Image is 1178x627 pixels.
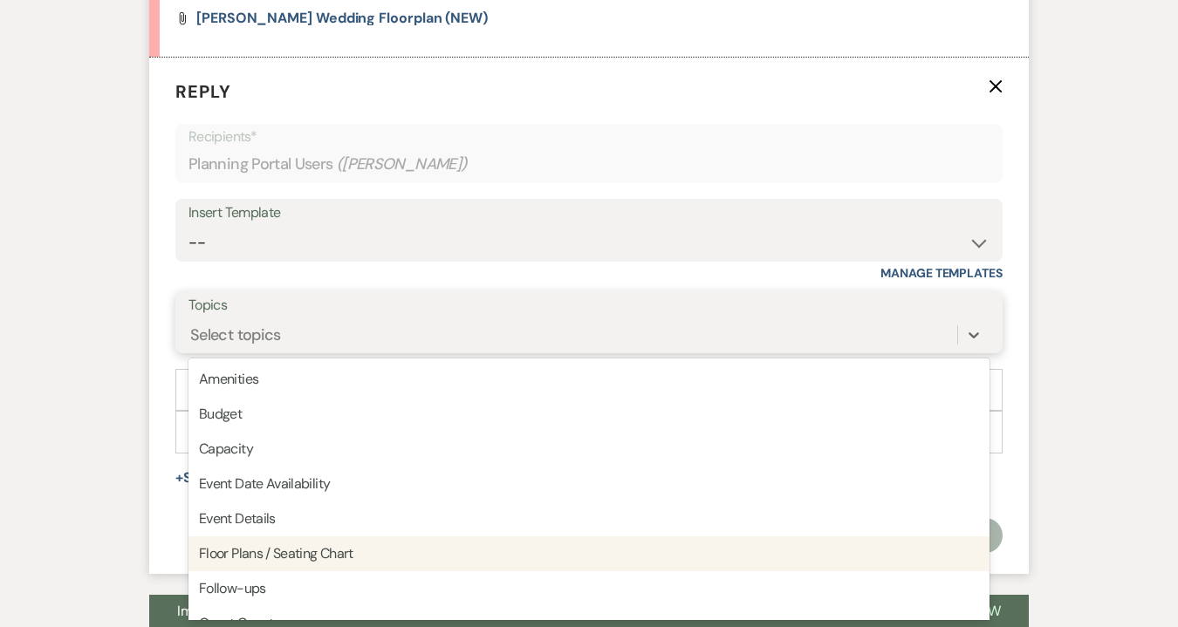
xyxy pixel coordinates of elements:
div: Event Details [188,501,990,536]
a: [PERSON_NAME] Wedding Floorplan (NEW) [196,11,488,25]
span: ( [PERSON_NAME] ) [337,153,468,176]
span: [PERSON_NAME] Wedding Floorplan (NEW) [196,9,488,27]
div: Budget [188,397,990,432]
span: + [175,471,183,485]
div: Select topics [190,324,281,347]
p: Recipients* [188,126,990,148]
label: Topics [188,293,990,318]
a: Manage Templates [880,265,1003,281]
div: Planning Portal Users [188,147,990,181]
div: Capacity [188,432,990,467]
div: Insert Template [188,201,990,226]
button: Share [175,471,241,485]
div: Event Date Availability [188,467,990,501]
div: Amenities [188,362,990,397]
div: Follow-ups [188,571,990,606]
div: Floor Plans / Seating Chart [188,536,990,571]
span: Important Update: We’re Moving to a New Planning Portal [177,602,540,620]
span: Reply [175,80,231,103]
